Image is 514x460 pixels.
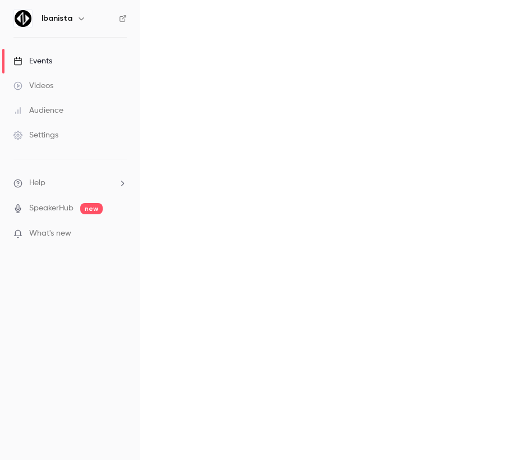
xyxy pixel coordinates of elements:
[29,177,45,189] span: Help
[13,105,63,116] div: Audience
[13,130,58,141] div: Settings
[13,177,127,189] li: help-dropdown-opener
[80,203,103,214] span: new
[13,56,52,67] div: Events
[29,228,71,240] span: What's new
[14,10,32,27] img: Ibanista
[29,203,74,214] a: SpeakerHub
[13,80,53,91] div: Videos
[42,13,72,24] h6: Ibanista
